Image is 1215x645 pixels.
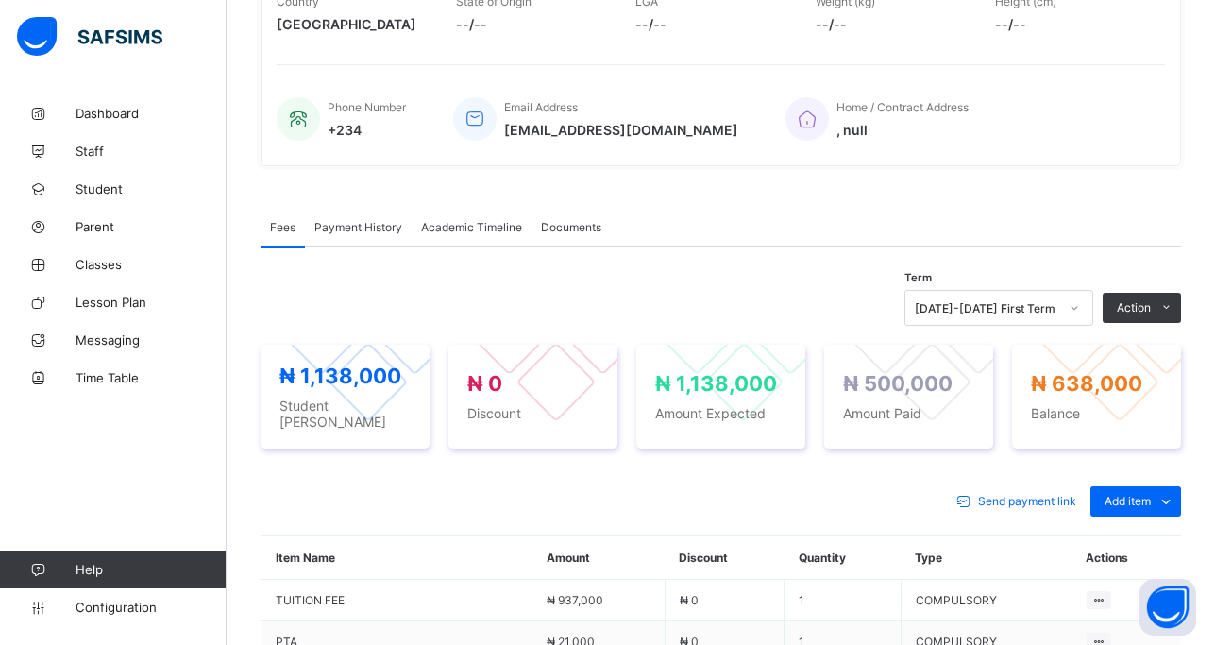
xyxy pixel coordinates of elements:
[467,405,599,421] span: Discount
[504,122,738,138] span: [EMAIL_ADDRESS][DOMAIN_NAME]
[915,300,1058,314] div: [DATE]-[DATE] First Term
[1072,536,1181,580] th: Actions
[901,579,1072,620] td: COMPULSORY
[836,100,969,114] span: Home / Contract Address
[76,600,226,615] span: Configuration
[1105,494,1151,508] span: Add item
[421,220,522,234] span: Academic Timeline
[314,220,402,234] span: Payment History
[1139,579,1196,636] button: Open asap
[76,106,227,121] span: Dashboard
[995,16,1146,32] span: --/--
[504,100,578,114] span: Email Address
[843,371,953,396] span: ₦ 500,000
[836,122,969,138] span: , null
[467,371,502,396] span: ₦ 0
[76,562,226,577] span: Help
[635,16,786,32] span: --/--
[978,494,1076,508] span: Send payment link
[785,579,902,620] td: 1
[276,593,517,607] span: TUITION FEE
[270,220,295,234] span: Fees
[279,398,411,430] span: Student [PERSON_NAME]
[76,332,227,348] span: Messaging
[1031,371,1142,396] span: ₦ 638,000
[816,16,967,32] span: --/--
[1117,300,1151,314] span: Action
[76,295,227,310] span: Lesson Plan
[76,257,227,272] span: Classes
[328,122,406,138] span: +234
[76,144,227,159] span: Staff
[532,536,666,580] th: Amount
[76,370,227,385] span: Time Table
[541,220,601,234] span: Documents
[904,271,932,284] span: Term
[655,405,786,421] span: Amount Expected
[279,364,401,388] span: ₦ 1,138,000
[1031,405,1162,421] span: Balance
[262,536,532,580] th: Item Name
[843,405,974,421] span: Amount Paid
[665,536,785,580] th: Discount
[655,371,777,396] span: ₦ 1,138,000
[76,181,227,196] span: Student
[785,536,902,580] th: Quantity
[328,100,406,114] span: Phone Number
[901,536,1072,580] th: Type
[17,17,162,57] img: safsims
[76,219,227,234] span: Parent
[680,593,699,607] span: ₦ 0
[277,16,428,32] span: [GEOGRAPHIC_DATA]
[456,16,607,32] span: --/--
[547,593,603,607] span: ₦ 937,000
